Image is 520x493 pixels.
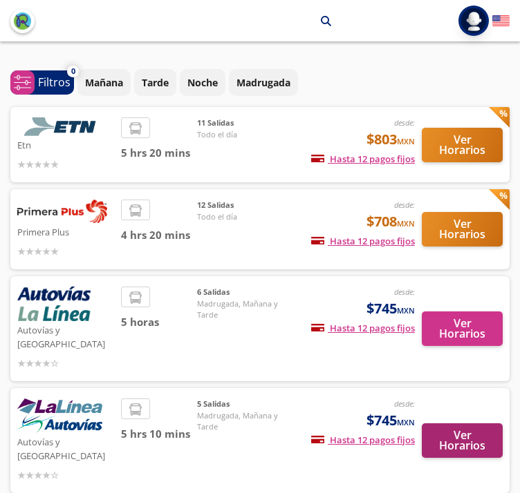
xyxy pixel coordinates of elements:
span: Todo el día [197,211,294,223]
button: back [10,9,35,33]
span: 4 hrs 20 mins [121,227,197,243]
button: Noche [180,69,225,96]
span: 5 horas [121,314,197,330]
span: Todo el día [197,129,294,141]
p: Autovías y [GEOGRAPHIC_DATA] [17,321,114,351]
p: Morelia [159,14,195,28]
span: 11 Salidas [197,117,294,129]
button: Madrugada [229,69,298,96]
small: MXN [397,218,415,229]
span: 0 [71,66,75,77]
span: $708 [366,211,415,232]
small: MXN [397,417,415,427]
p: [GEOGRAPHIC_DATA] [212,14,310,28]
em: desde: [394,287,415,297]
span: Hasta 12 pagos fijos [311,153,415,165]
span: $745 [366,410,415,431]
span: 6 Salidas [197,287,294,298]
span: Hasta 12 pagos fijos [311,434,415,446]
button: 0Filtros [10,70,74,95]
img: Autovías y La Línea [17,398,102,433]
em: desde: [394,200,415,210]
button: Ver Horarios [422,212,503,246]
p: Mañana [85,75,123,90]
p: Primera Plus [17,223,114,240]
small: MXN [397,305,415,316]
p: Noche [187,75,218,90]
button: Ver Horarios [422,128,503,162]
p: Autovías y [GEOGRAPHIC_DATA] [17,433,114,463]
p: Etn [17,136,114,153]
span: 5 hrs 10 mins [121,426,197,442]
span: Madrugada, Mañana y Tarde [197,410,294,433]
em: desde: [394,398,415,409]
button: Tarde [134,69,176,96]
span: Hasta 12 pagos fijos [311,235,415,247]
button: Ver Horarios [422,423,503,458]
span: $803 [366,129,415,150]
em: desde: [394,117,415,128]
button: English [492,12,510,30]
img: Primera Plus [17,200,107,223]
p: Filtros [38,74,71,90]
span: Hasta 12 pagos fijos [311,322,415,334]
span: Madrugada, Mañana y Tarde [197,298,294,321]
p: Madrugada [236,75,290,90]
p: Tarde [142,75,169,90]
button: Mañana [77,69,131,96]
img: Autovías y La Línea [17,287,91,321]
button: Abrir menú de usuario [458,6,489,36]
img: Etn [17,117,107,136]
span: 5 hrs 20 mins [121,145,197,161]
span: 12 Salidas [197,200,294,211]
span: $745 [366,298,415,319]
small: MXN [397,136,415,146]
span: 5 Salidas [197,398,294,410]
button: Ver Horarios [422,311,503,346]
